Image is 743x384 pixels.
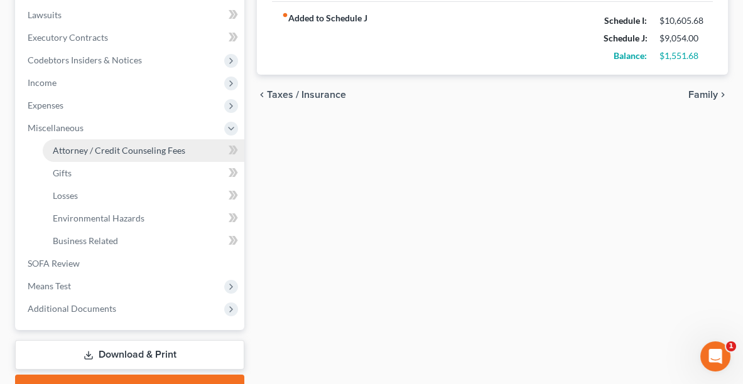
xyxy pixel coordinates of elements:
[718,90,728,100] i: chevron_right
[688,90,728,100] button: Family chevron_right
[604,15,647,26] strong: Schedule I:
[43,184,244,207] a: Losses
[604,33,648,43] strong: Schedule J:
[282,12,367,65] strong: Added to Schedule J
[659,14,703,27] div: $10,605.68
[28,9,62,20] span: Lawsuits
[28,303,116,314] span: Additional Documents
[282,12,288,18] i: fiber_manual_record
[700,341,730,371] iframe: Intercom live chat
[18,26,244,49] a: Executory Contracts
[614,50,647,61] strong: Balance:
[28,258,80,269] span: SOFA Review
[43,139,244,162] a: Attorney / Credit Counseling Fees
[53,145,185,156] span: Attorney / Credit Counseling Fees
[28,55,142,65] span: Codebtors Insiders & Notices
[659,50,703,62] div: $1,551.68
[257,90,346,100] button: chevron_left Taxes / Insurance
[257,90,267,100] i: chevron_left
[53,213,144,223] span: Environmental Hazards
[53,235,118,246] span: Business Related
[659,32,703,45] div: $9,054.00
[43,207,244,230] a: Environmental Hazards
[28,280,71,291] span: Means Test
[15,340,244,370] a: Download & Print
[726,341,736,351] span: 1
[43,162,244,184] a: Gifts
[688,90,718,100] span: Family
[18,4,244,26] a: Lawsuits
[18,252,244,275] a: SOFA Review
[53,190,78,201] span: Losses
[53,168,72,178] span: Gifts
[28,100,63,110] span: Expenses
[28,122,84,133] span: Miscellaneous
[267,90,346,100] span: Taxes / Insurance
[43,230,244,252] a: Business Related
[28,32,108,43] span: Executory Contracts
[28,77,57,88] span: Income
